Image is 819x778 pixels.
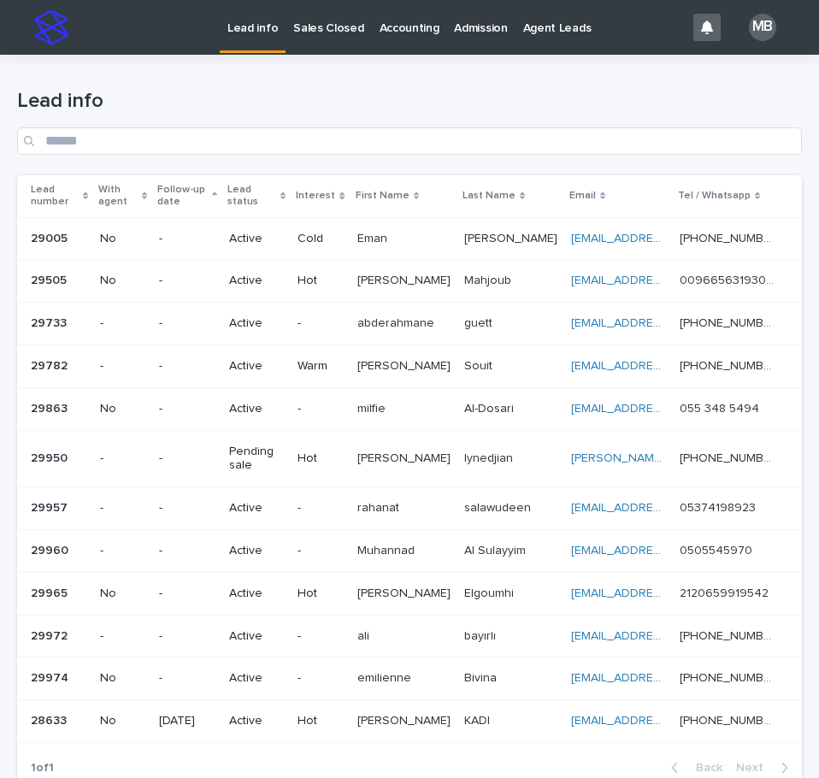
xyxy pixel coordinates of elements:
[357,448,454,466] p: Alexan Agatino
[159,714,215,728] p: [DATE]
[464,356,496,374] p: Souit
[357,270,454,288] p: [PERSON_NAME]
[357,583,454,601] p: [PERSON_NAME]
[680,710,778,728] p: [PHONE_NUMBER]
[31,668,72,686] p: 29974
[680,540,756,558] p: 0505545970
[17,487,802,530] tr: 2995729957 --Active-rahanatrahanat salawudeensalawudeen [EMAIL_ADDRESS][DOMAIN_NAME] 053741989230...
[678,186,751,205] p: Tel / Whatsapp
[159,501,215,516] p: -
[680,313,778,331] p: [PHONE_NUMBER]
[229,402,284,416] p: Active
[159,586,215,601] p: -
[729,760,802,775] button: Next
[159,359,215,374] p: -
[159,629,215,644] p: -
[229,316,284,331] p: Active
[680,356,778,374] p: [PHONE_NUMBER]
[17,700,802,743] tr: 2863328633 No[DATE]ActiveHot[PERSON_NAME][PERSON_NAME] KADIKADI [EMAIL_ADDRESS][DOMAIN_NAME] [PHO...
[298,714,343,728] p: Hot
[17,127,802,155] div: Search
[17,89,802,114] h1: Lead info
[159,316,215,331] p: -
[229,544,284,558] p: Active
[100,544,145,558] p: -
[357,540,418,558] p: Muhannad
[298,671,343,686] p: -
[571,274,764,286] a: [EMAIL_ADDRESS][DOMAIN_NAME]
[31,626,71,644] p: 29972
[17,572,802,615] tr: 2996529965 No-ActiveHot[PERSON_NAME][PERSON_NAME] ElgoumhiElgoumhi [EMAIL_ADDRESS][DOMAIN_NAME] 2...
[357,626,373,644] p: ali
[100,451,145,466] p: -
[229,714,284,728] p: Active
[31,498,71,516] p: 29957
[31,356,71,374] p: 29782
[100,232,145,246] p: No
[159,671,215,686] p: -
[464,498,534,516] p: salawudeen
[298,451,343,466] p: Hot
[571,360,764,372] a: [EMAIL_ADDRESS][DOMAIN_NAME]
[159,402,215,416] p: -
[229,629,284,644] p: Active
[159,274,215,288] p: -
[159,232,215,246] p: -
[298,544,343,558] p: -
[571,715,764,727] a: [EMAIL_ADDRESS][DOMAIN_NAME]
[356,186,409,205] p: First Name
[680,228,778,246] p: [PHONE_NUMBER]
[227,180,276,212] p: Lead status
[31,448,71,466] p: 29950
[463,186,516,205] p: Last Name
[31,710,70,728] p: 28633
[571,502,764,514] a: [EMAIL_ADDRESS][DOMAIN_NAME]
[571,545,764,557] a: [EMAIL_ADDRESS][DOMAIN_NAME]
[17,260,802,303] tr: 2950529505 No-ActiveHot[PERSON_NAME][PERSON_NAME] MahjoubMahjoub [EMAIL_ADDRESS][DOMAIN_NAME] 009...
[17,430,802,487] tr: 2995029950 --Pending saleHot[PERSON_NAME][PERSON_NAME] IynedjianIynedjian [PERSON_NAME][EMAIL_ADD...
[159,544,215,558] p: -
[229,274,284,288] p: Active
[357,668,415,686] p: emilienne
[680,270,778,288] p: 00966563193063
[31,270,70,288] p: 29505
[298,274,343,288] p: Hot
[569,186,596,205] p: Email
[464,270,515,288] p: Mahjoub
[229,359,284,374] p: Active
[686,762,722,774] span: Back
[31,583,71,601] p: 29965
[17,529,802,572] tr: 2996029960 --Active-MuhannadMuhannad Al SulayyimAl Sulayyim [EMAIL_ADDRESS][DOMAIN_NAME] 05055459...
[464,583,517,601] p: Elgoumhi
[749,14,776,41] div: MB
[298,586,343,601] p: Hot
[100,501,145,516] p: -
[100,359,145,374] p: -
[17,387,802,430] tr: 2986329863 No-Active-milfiemilfie Al-DosariAl-Dosari [EMAIL_ADDRESS][DOMAIN_NAME] ‭055 348 5494‬‭...
[100,586,145,601] p: No
[298,501,343,516] p: -
[298,359,343,374] p: Warm
[464,710,493,728] p: KADI
[680,583,772,601] p: 2120659919542
[464,313,496,331] p: guett
[229,445,284,474] p: Pending sale
[229,671,284,686] p: Active
[100,316,145,331] p: -
[100,671,145,686] p: No
[159,451,215,466] p: -
[31,180,79,212] p: Lead number
[229,232,284,246] p: Active
[464,228,561,246] p: [PERSON_NAME]
[17,217,802,260] tr: 2900529005 No-ActiveColdEmanEman [PERSON_NAME][PERSON_NAME] [EMAIL_ADDRESS][PERSON_NAME][DOMAIN_N...
[357,313,438,331] p: abderahmane
[464,398,517,416] p: Al-Dosari
[571,317,764,329] a: [EMAIL_ADDRESS][DOMAIN_NAME]
[17,657,802,700] tr: 2997429974 No-Active-emilienneemilienne BivinaBivina [EMAIL_ADDRESS][DOMAIN_NAME] [PHONE_NUMBER][...
[357,356,454,374] p: [PERSON_NAME]
[229,501,284,516] p: Active
[680,498,759,516] p: 05374198923
[571,672,764,684] a: [EMAIL_ADDRESS][DOMAIN_NAME]
[680,398,763,416] p: ‭055 348 5494‬
[298,629,343,644] p: -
